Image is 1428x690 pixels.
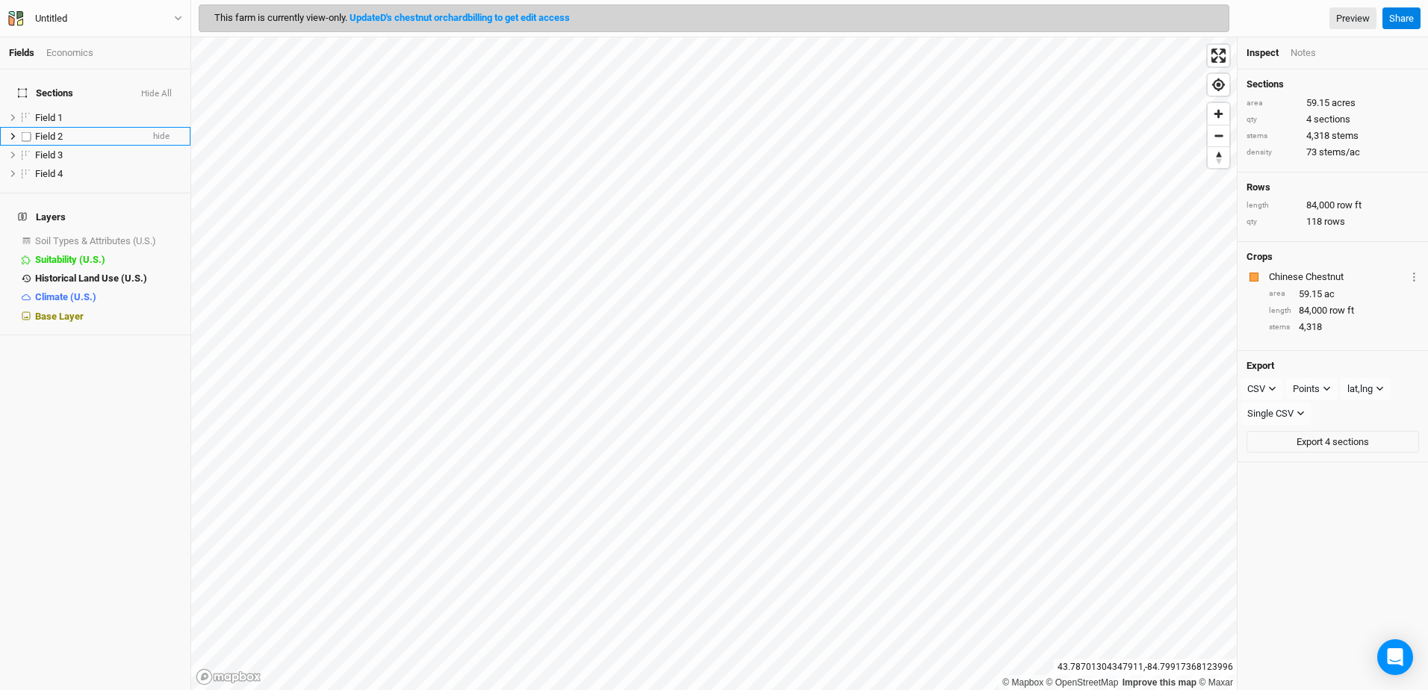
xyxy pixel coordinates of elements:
[1208,146,1229,168] button: Reset bearing to north
[18,87,73,99] span: Sections
[1269,270,1406,284] div: Chinese Chestnut
[1247,147,1299,158] div: density
[1247,251,1273,263] h4: Crops
[350,12,570,23] a: UpdateD's chestnut orchardbilling to get edit access
[35,291,181,303] div: Climate (U.S.)
[35,254,181,266] div: Suitability (U.S.)
[1123,677,1196,688] a: Improve this map
[35,311,181,323] div: Base Layer
[1002,677,1043,688] a: Mapbox
[1247,382,1265,397] div: CSV
[1269,305,1291,317] div: length
[7,10,183,27] button: Untitled
[9,47,34,58] a: Fields
[35,168,63,179] span: Field 4
[1269,320,1419,334] div: 4,318
[1208,103,1229,125] button: Zoom in
[1269,304,1419,317] div: 84,000
[1247,199,1419,212] div: 84,000
[35,149,63,161] span: Field 3
[35,235,181,247] div: Soil Types & Attributes (U.S.)
[140,89,173,99] button: Hide All
[1329,304,1354,317] span: row ft
[9,202,181,232] h4: Layers
[1247,146,1419,159] div: 73
[1247,181,1419,193] h4: Rows
[1382,7,1421,30] button: Share
[35,131,141,143] div: Field 2
[1341,378,1391,400] button: lat,lng
[1332,96,1356,110] span: acres
[35,131,63,142] span: Field 2
[35,11,67,26] div: Untitled
[35,254,105,265] span: Suitability (U.S.)
[35,235,156,246] span: Soil Types & Attributes (U.S.)
[1324,287,1335,301] span: ac
[35,273,147,284] span: Historical Land Use (U.S.)
[35,291,96,302] span: Climate (U.S.)
[196,668,261,686] a: Mapbox logo
[1247,131,1299,142] div: stems
[1208,147,1229,168] span: Reset bearing to north
[1319,146,1360,159] span: stems/ac
[191,37,1237,690] canvas: Map
[1247,113,1419,126] div: 4
[1208,125,1229,146] button: Zoom out
[35,168,181,180] div: Field 4
[214,12,570,23] span: This farm is currently view-only.
[1324,215,1345,229] span: rows
[1291,46,1316,60] div: Notes
[1054,659,1237,675] div: 43.78701304347911 , -84.79917368123996
[1247,114,1299,125] div: qty
[1409,268,1419,285] button: Crop Usage
[1314,113,1350,126] span: sections
[35,149,181,161] div: Field 3
[1347,382,1373,397] div: lat,lng
[1046,677,1119,688] a: OpenStreetMap
[1269,322,1291,333] div: stems
[1247,406,1294,421] div: Single CSV
[1329,7,1376,30] a: Preview
[1247,46,1279,60] div: Inspect
[35,112,63,123] span: Field 1
[1247,431,1419,453] button: Export 4 sections
[1247,96,1419,110] div: 59.15
[1247,98,1299,109] div: area
[1247,78,1419,90] h4: Sections
[1269,288,1291,299] div: area
[1247,200,1299,211] div: length
[1247,215,1419,229] div: 118
[1241,402,1311,425] button: Single CSV
[46,46,93,60] div: Economics
[1241,378,1283,400] button: CSV
[1377,639,1413,675] div: Open Intercom Messenger
[1332,129,1359,143] span: stems
[1208,74,1229,96] button: Find my location
[153,127,170,146] span: hide
[1208,45,1229,66] button: Enter fullscreen
[1247,129,1419,143] div: 4,318
[1337,199,1362,212] span: row ft
[35,311,84,322] span: Base Layer
[1269,287,1419,301] div: 59.15
[1199,677,1233,688] a: Maxar
[1286,378,1338,400] button: Points
[35,273,181,285] div: Historical Land Use (U.S.)
[1247,360,1419,372] h4: Export
[35,112,181,124] div: Field 1
[1247,217,1299,228] div: qty
[1293,382,1320,397] div: Points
